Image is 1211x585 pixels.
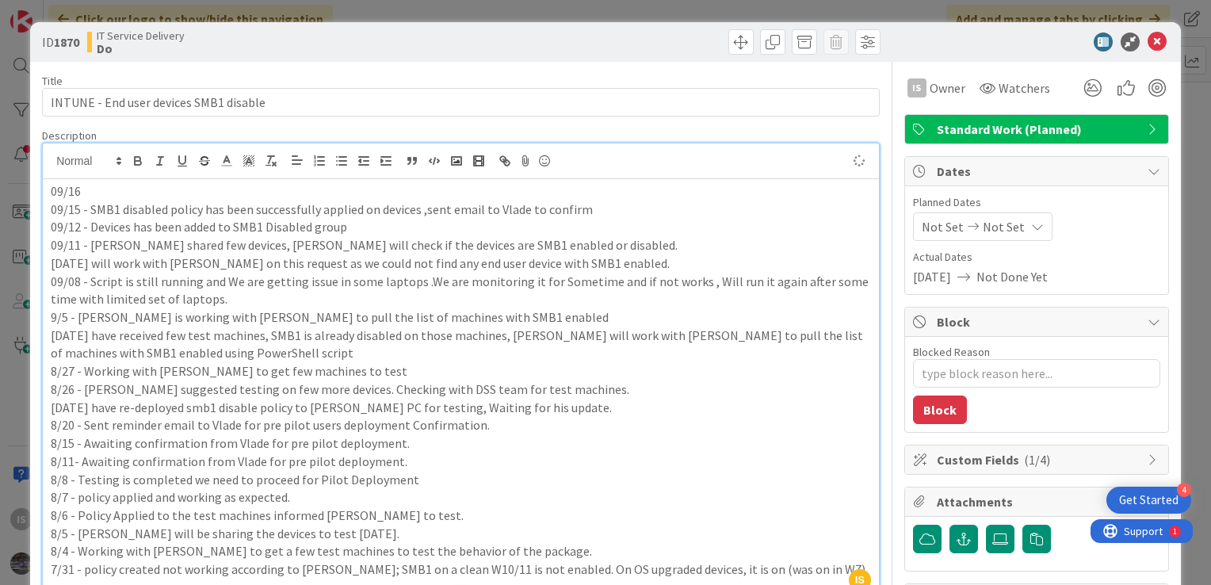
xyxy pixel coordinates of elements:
[930,78,965,97] span: Owner
[51,201,871,219] p: 09/15 - SMB1 disabled policy has been successfully applied on devices ,sent email to Vlade to con...
[937,120,1140,139] span: Standard Work (Planned)
[1119,492,1179,508] div: Get Started
[51,416,871,434] p: 8/20 - Sent reminder email to Vlade for pre pilot users deployment Confirmation.
[51,236,871,254] p: 09/11 - [PERSON_NAME] shared few devices, [PERSON_NAME] will check if the devices are SMB1 enable...
[42,88,880,117] input: type card name here...
[51,488,871,507] p: 8/7 - policy applied and working as expected.
[51,453,871,471] p: 8/11- Awaiting confirmation from Vlade for pre pilot deployment.
[51,362,871,380] p: 8/27 - Working with [PERSON_NAME] to get few machines to test
[51,434,871,453] p: 8/15 - Awaiting confirmation from Vlade for pre pilot deployment.
[33,2,72,21] span: Support
[913,249,1160,266] span: Actual Dates
[937,162,1140,181] span: Dates
[51,380,871,399] p: 8/26 - [PERSON_NAME] suggested testing on few more devices. Checking with DSS team for test machi...
[913,345,990,359] label: Blocked Reason
[97,42,185,55] b: Do
[907,78,926,97] div: Is
[51,525,871,543] p: 8/5 - [PERSON_NAME] will be sharing the devices to test [DATE].
[1024,452,1050,468] span: ( 1/4 )
[51,218,871,236] p: 09/12 - Devices has been added to SMB1 Disabled group
[983,217,1025,236] span: Not Set
[913,194,1160,211] span: Planned Dates
[1177,483,1191,497] div: 4
[976,267,1048,286] span: Not Done Yet
[51,507,871,525] p: 8/6 - Policy Applied to the test machines informed [PERSON_NAME] to test.
[51,327,871,362] p: [DATE] have received few test machines, SMB1 is already disabled on those machines, [PERSON_NAME]...
[999,78,1050,97] span: Watchers
[51,273,871,308] p: 09/08 - Script is still running and We are getting issue in some laptops .We are monitoring it fo...
[913,396,967,424] button: Block
[1106,487,1191,514] div: Open Get Started checklist, remaining modules: 4
[97,29,185,42] span: IT Service Delivery
[51,182,871,201] p: 09/16
[922,217,964,236] span: Not Set
[51,254,871,273] p: [DATE] will work with [PERSON_NAME] on this request as we could not find any end user device with...
[51,308,871,327] p: 9/5 - [PERSON_NAME] is working with [PERSON_NAME] to pull the list of machines with SMB1 enabled
[937,450,1140,469] span: Custom Fields
[51,542,871,560] p: 8/4 - Working with [PERSON_NAME] to get a few test machines to test the behavior of the package.
[913,267,951,286] span: [DATE]
[51,471,871,489] p: 8/8 - Testing is completed we need to proceed for Pilot Deployment
[937,312,1140,331] span: Block
[51,560,871,579] p: 7/31 - policy created not working according to [PERSON_NAME]; SMB1 on a clean W10/11 is not enabl...
[42,128,97,143] span: Description
[54,34,79,50] b: 1870
[82,6,86,19] div: 1
[42,74,63,88] label: Title
[42,32,79,52] span: ID
[51,399,871,417] p: [DATE] have re-deployed smb1 disable policy to [PERSON_NAME] PC for testing, Waiting for his update.
[937,492,1140,511] span: Attachments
